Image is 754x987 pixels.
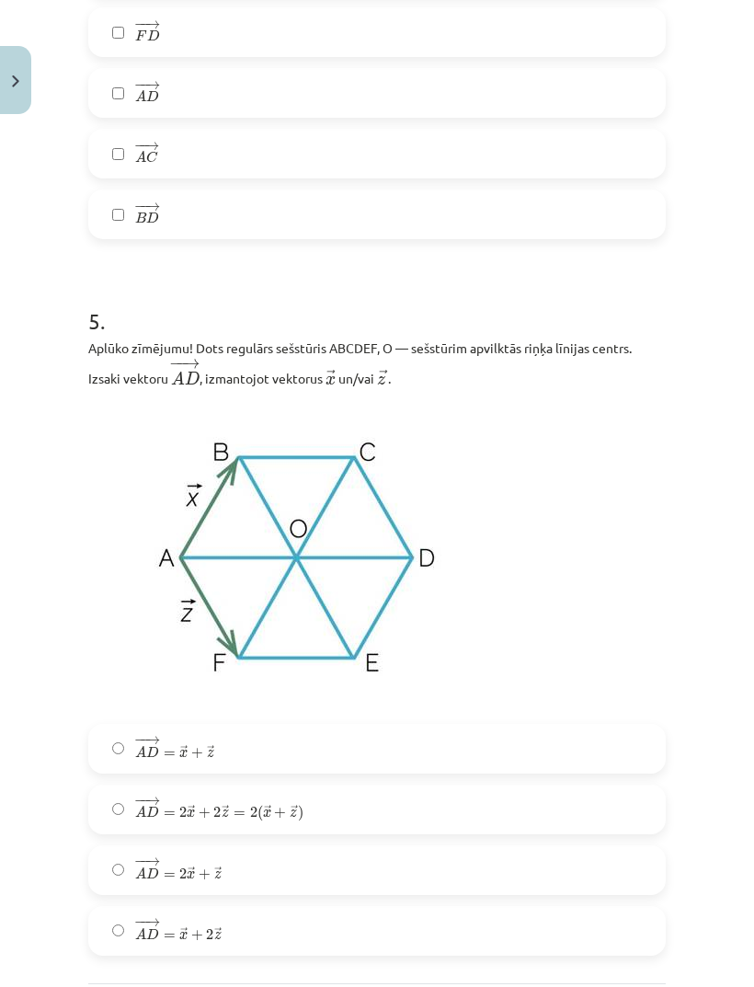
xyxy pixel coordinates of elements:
[187,809,195,818] span: x
[169,359,183,369] span: −
[179,932,188,940] span: x
[135,746,146,758] span: A
[191,748,203,759] span: +
[135,212,146,224] span: B
[12,75,19,87] img: icon-close-lesson-0947bae3869378f0d4975bcd49f059093ad1ed9edebbc8119c70593378902aed.svg
[206,929,213,940] span: 2
[326,370,336,383] span: →
[291,805,298,816] span: →
[188,805,195,816] span: →
[180,927,188,938] span: →
[234,811,246,817] span: =
[145,737,160,745] span: →
[146,151,158,163] span: C
[145,919,160,927] span: →
[134,797,146,805] span: −
[164,752,176,757] span: =
[145,81,160,89] span: →
[274,808,286,819] span: +
[135,30,147,41] span: F
[185,371,200,384] span: D
[146,867,159,879] span: D
[146,928,159,940] span: D
[214,927,222,938] span: →
[213,807,221,818] span: 2
[146,806,159,818] span: D
[145,202,160,211] span: →
[222,805,229,816] span: →
[140,858,143,866] span: −
[188,866,195,878] span: →
[176,359,178,369] span: −
[171,370,185,384] span: A
[144,142,159,150] span: →
[146,90,159,102] span: D
[134,142,146,150] span: −
[134,202,146,211] span: −
[88,276,666,333] h1: 5 .
[164,811,176,817] span: =
[147,29,160,41] span: D
[298,805,303,821] span: )
[164,934,176,939] span: =
[207,745,214,756] span: →
[140,20,143,29] span: −
[222,809,229,818] span: z
[199,869,211,880] span: +
[164,873,176,878] span: =
[134,20,146,29] span: −
[140,81,143,89] span: −
[145,797,160,805] span: →
[214,871,222,879] span: z
[135,928,146,940] span: A
[257,805,263,821] span: (
[377,375,385,384] span: z
[179,868,187,879] span: 2
[263,809,271,818] span: x
[146,746,159,758] span: D
[191,930,203,941] span: +
[179,750,188,758] span: x
[135,90,146,102] span: A
[199,808,211,819] span: +
[264,805,271,816] span: →
[140,202,143,211] span: −
[139,142,141,150] span: −
[140,797,143,805] span: −
[140,919,143,927] span: −
[140,737,143,745] span: −
[214,932,222,940] span: z
[145,20,160,29] span: →
[379,370,388,383] span: →
[207,750,214,758] span: z
[180,745,188,756] span: →
[88,339,666,389] p: Aplūko zīmējumu! Dots regulārs sešstūris ABCDEF, O — sešstūrim apvilktās riņķa līnijas centrs. Iz...
[179,807,187,818] span: 2
[326,375,336,384] span: x
[134,919,146,927] span: −
[146,212,159,224] span: D
[134,858,146,866] span: −
[134,737,146,745] span: −
[135,867,146,879] span: A
[135,151,146,163] span: A
[250,807,257,818] span: 2
[134,81,146,89] span: −
[290,809,297,818] span: z
[135,806,146,818] span: A
[145,858,160,866] span: →
[187,871,195,879] span: x
[182,359,200,369] span: →
[214,866,222,878] span: →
